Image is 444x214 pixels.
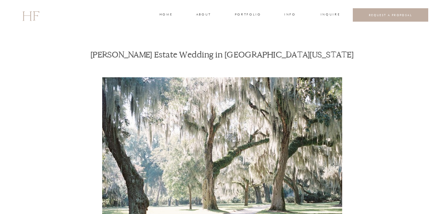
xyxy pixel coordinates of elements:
[235,12,261,18] a: portfolio
[159,12,172,18] a: home
[321,12,339,18] a: INQUIRE
[358,13,423,17] a: REQUEST A PROPOSAL
[79,49,366,60] h1: [PERSON_NAME] Estate Wedding in [GEOGRAPHIC_DATA][US_STATE]
[284,12,297,18] a: INFO
[196,12,211,18] a: about
[22,5,39,25] a: HF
